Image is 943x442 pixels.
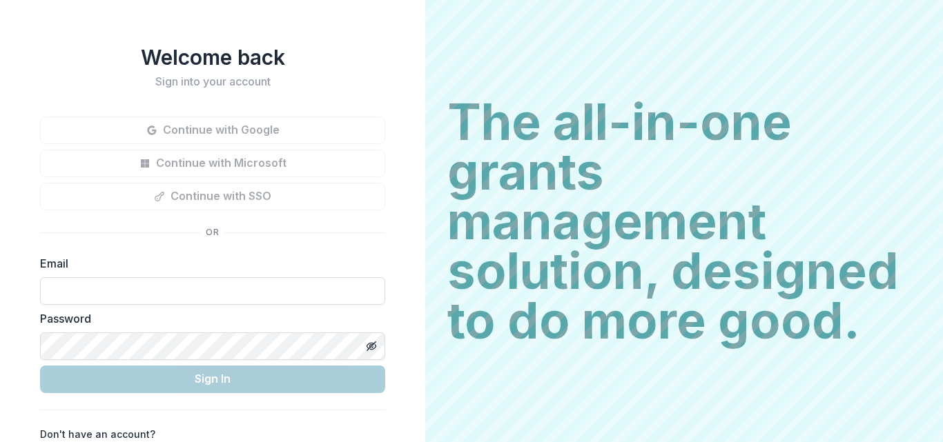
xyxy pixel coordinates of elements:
button: Continue with Microsoft [40,150,385,177]
button: Continue with SSO [40,183,385,210]
h2: Sign into your account [40,75,385,88]
h1: Welcome back [40,45,385,70]
label: Email [40,255,377,272]
button: Toggle password visibility [360,335,382,357]
label: Password [40,310,377,327]
button: Sign In [40,365,385,393]
button: Continue with Google [40,117,385,144]
p: Don't have an account? [40,427,155,441]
